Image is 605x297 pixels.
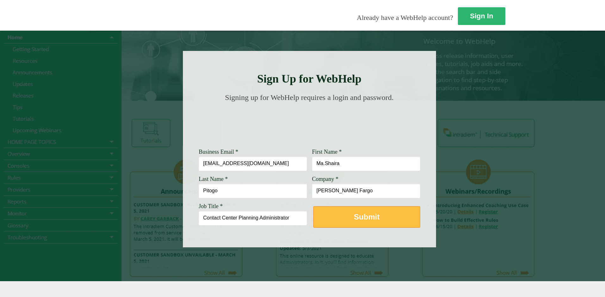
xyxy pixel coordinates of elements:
strong: Sign In [470,12,493,20]
span: Signing up for WebHelp requires a login and password. [225,93,394,102]
span: Business Email * [199,149,238,155]
span: Last Name * [199,176,228,182]
span: First Name * [312,149,342,155]
a: Sign In [458,7,505,25]
strong: Submit [354,213,379,221]
button: Submit [313,206,420,228]
span: Already have a WebHelp account? [357,14,453,22]
span: Job Title * [199,203,223,209]
span: Company * [312,176,339,182]
strong: Sign Up for WebHelp [257,72,362,85]
img: Need Credentials? Sign up below. Have Credentials? Use the sign-in button. [203,108,416,140]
